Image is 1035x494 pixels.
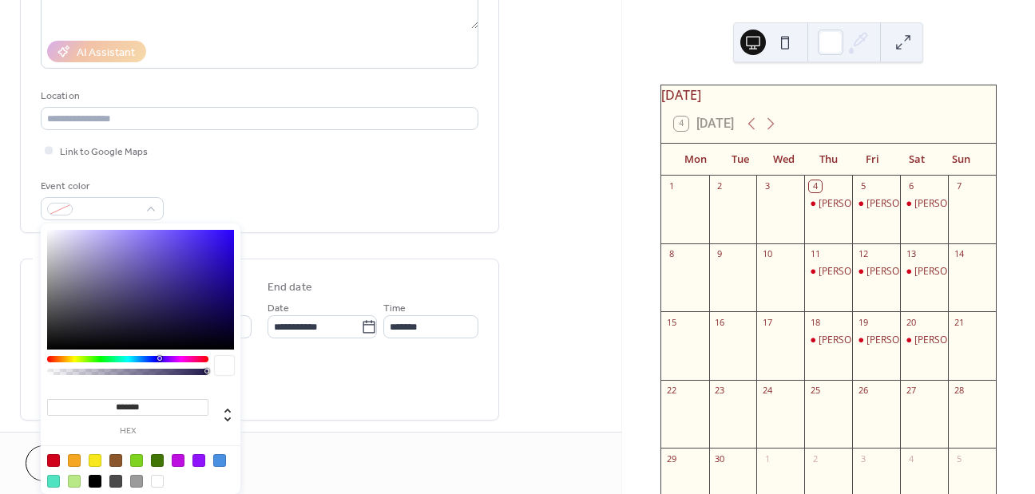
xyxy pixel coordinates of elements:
[714,385,726,397] div: 23
[761,248,773,260] div: 10
[151,454,164,467] div: #417505
[905,248,917,260] div: 13
[674,144,718,176] div: Mon
[809,385,821,397] div: 25
[151,475,164,488] div: #FFFFFF
[268,279,312,296] div: End date
[213,454,226,467] div: #4A90E2
[804,265,852,279] div: Matthew McDaniel
[172,454,184,467] div: #BD10E0
[857,248,869,260] div: 12
[26,445,124,481] button: Cancel
[109,454,122,467] div: #8B572A
[661,85,996,105] div: [DATE]
[851,144,894,176] div: Fri
[714,453,726,464] div: 30
[866,334,942,347] div: [PERSON_NAME]
[905,385,917,397] div: 27
[666,385,678,397] div: 22
[953,453,965,464] div: 5
[130,475,143,488] div: #9B9B9B
[900,197,948,211] div: Kenneth Waters
[819,334,894,347] div: [PERSON_NAME]
[666,453,678,464] div: 29
[761,453,773,464] div: 1
[866,197,942,211] div: [PERSON_NAME]
[852,334,900,347] div: David Gates
[68,475,81,488] div: #B8E986
[47,427,208,436] label: hex
[761,180,773,192] div: 3
[714,316,726,328] div: 16
[383,300,406,317] span: Time
[109,475,122,488] div: #4A4A4A
[192,454,205,467] div: #9013FE
[905,316,917,328] div: 20
[953,180,965,192] div: 7
[857,385,869,397] div: 26
[857,453,869,464] div: 3
[666,316,678,328] div: 15
[68,454,81,467] div: #F5A623
[894,144,938,176] div: Sat
[905,453,917,464] div: 4
[914,334,989,347] div: [PERSON_NAME]
[718,144,762,176] div: Tue
[41,178,161,195] div: Event color
[89,454,101,467] div: #F8E71C
[268,300,289,317] span: Date
[47,454,60,467] div: #D0021B
[60,144,148,160] span: Link to Google Maps
[41,88,475,105] div: Location
[905,180,917,192] div: 6
[804,334,852,347] div: Sarah Schafer
[89,475,101,488] div: #000000
[852,197,900,211] div: Conner Wright
[666,248,678,260] div: 8
[807,144,851,176] div: Thu
[714,248,726,260] div: 9
[809,316,821,328] div: 18
[804,197,852,211] div: Lacey Ingram
[819,265,894,279] div: [PERSON_NAME]
[130,454,143,467] div: #7ED321
[900,334,948,347] div: Brandon Bamburg
[761,316,773,328] div: 17
[953,385,965,397] div: 28
[914,265,989,279] div: [PERSON_NAME]
[857,180,869,192] div: 5
[47,475,60,488] div: #50E3C2
[953,248,965,260] div: 14
[809,453,821,464] div: 2
[809,180,821,192] div: 4
[852,265,900,279] div: Justin Tipton
[809,248,821,260] div: 11
[914,197,989,211] div: [PERSON_NAME]
[714,180,726,192] div: 2
[953,316,965,328] div: 21
[819,197,894,211] div: [PERSON_NAME]
[857,316,869,328] div: 19
[866,265,942,279] div: [PERSON_NAME]
[900,265,948,279] div: Kyle Garrett
[666,180,678,192] div: 1
[762,144,806,176] div: Wed
[761,385,773,397] div: 24
[939,144,983,176] div: Sun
